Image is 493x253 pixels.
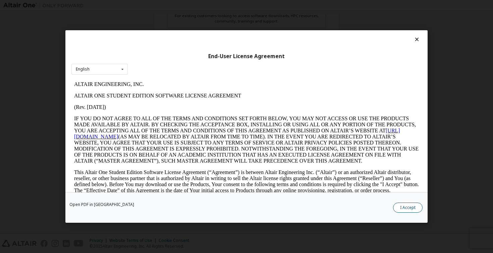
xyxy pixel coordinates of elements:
[3,37,347,85] p: IF YOU DO NOT AGREE TO ALL OF THE TERMS AND CONDITIONS SET FORTH BELOW, YOU MAY NOT ACCESS OR USE...
[3,91,347,115] p: This Altair One Student Edition Software License Agreement (“Agreement”) is between Altair Engine...
[3,49,329,61] a: [URL][DOMAIN_NAME]
[3,14,347,20] p: ALTAIR ONE STUDENT EDITION SOFTWARE LICENSE AGREEMENT
[3,26,347,32] p: (Rev. [DATE])
[3,3,347,9] p: ALTAIR ENGINEERING, INC.
[69,203,134,207] a: Open PDF in [GEOGRAPHIC_DATA]
[71,53,422,60] div: End-User License Agreement
[76,67,90,71] div: English
[393,203,423,213] button: I Accept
